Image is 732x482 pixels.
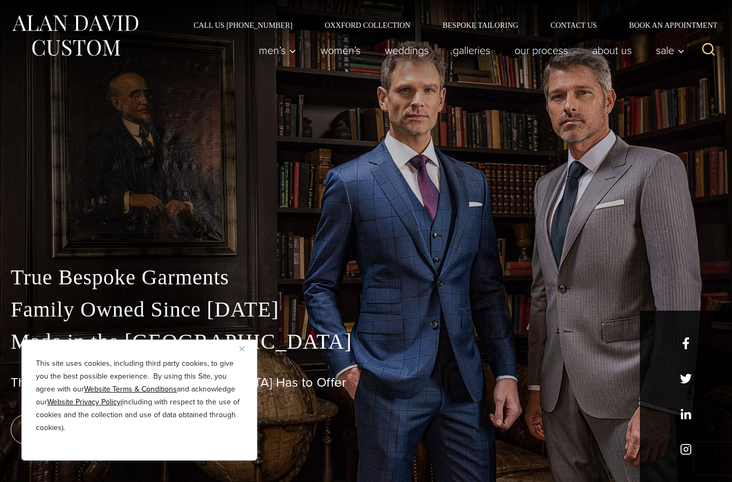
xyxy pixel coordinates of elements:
[534,21,613,29] a: Contact Us
[373,40,441,61] a: weddings
[47,396,121,408] a: Website Privacy Policy
[11,261,721,358] p: True Bespoke Garments Family Owned Since [DATE] Made in the [GEOGRAPHIC_DATA]
[656,45,685,56] span: Sale
[177,21,309,29] a: Call Us [PHONE_NUMBER]
[503,40,580,61] a: Our Process
[441,40,503,61] a: Galleries
[11,375,721,390] h1: The Best Custom Suits [GEOGRAPHIC_DATA] Has to Offer
[259,45,296,56] span: Men’s
[11,12,139,59] img: Alan David Custom
[309,21,427,29] a: Oxxford Collection
[580,40,644,61] a: About Us
[613,21,721,29] a: Book an Appointment
[247,40,691,61] nav: Primary Navigation
[84,383,177,395] a: Website Terms & Conditions
[240,342,252,355] button: Close
[696,37,721,63] button: View Search Form
[240,347,244,351] img: Close
[11,415,161,445] a: book an appointment
[177,21,721,29] nav: Secondary Navigation
[427,21,534,29] a: Bespoke Tailoring
[36,357,243,434] p: This site uses cookies, including third party cookies, to give you the best possible experience. ...
[309,40,373,61] a: Women’s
